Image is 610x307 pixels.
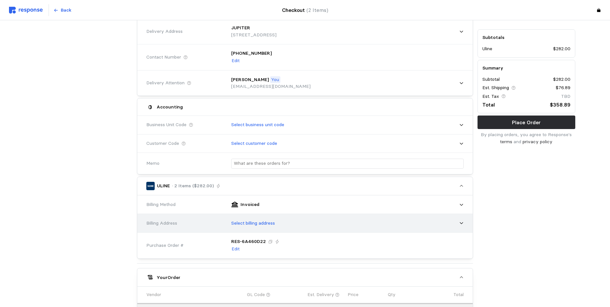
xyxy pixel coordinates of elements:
[146,121,187,128] span: Business Unit Code
[231,76,269,83] p: [PERSON_NAME]
[157,274,180,281] h5: Your Order
[512,118,541,126] p: Place Order
[482,101,495,109] p: Total
[482,46,492,53] p: Uline
[348,291,359,298] p: Price
[146,220,177,227] span: Billing Address
[146,242,184,249] span: Purchase Order #
[146,160,159,167] span: Memo
[482,93,499,100] p: Est. Tax
[553,46,570,53] p: $282.00
[146,54,181,61] span: Contact Number
[146,201,176,208] span: Billing Method
[231,50,272,57] p: [PHONE_NUMBER]
[553,76,570,83] p: $282.00
[247,291,265,298] p: GL Code
[232,57,240,64] p: Edit
[157,182,170,190] p: ULINE
[231,121,284,128] p: Select business unit code
[550,101,570,109] p: $358.89
[271,76,279,83] p: You
[231,57,240,65] button: Edit
[231,24,250,32] p: JUPITER
[307,291,334,298] p: Est. Delivery
[231,83,311,90] p: [EMAIL_ADDRESS][DOMAIN_NAME]
[232,246,240,253] p: Edit
[231,32,277,39] p: [STREET_ADDRESS]
[146,79,185,87] span: Delivery Attention
[241,201,259,208] p: Invoiced
[50,4,75,16] button: Back
[231,238,266,245] p: RES-6A460D22
[9,7,43,14] img: svg%3e
[157,104,183,110] h5: Accounting
[556,85,570,92] p: $76.89
[561,93,570,100] p: TBD
[231,220,275,227] p: Select billing address
[482,85,509,92] p: Est. Shipping
[234,159,461,168] input: What are these orders for?
[282,6,328,14] h4: Checkout
[306,7,328,13] span: (2 Items)
[172,182,214,190] p: · 2 Items ($282.00)
[482,65,570,71] h5: Summary
[231,245,240,253] button: Edit
[137,177,473,195] button: ULINE· 2 Items ($282.00)
[482,34,570,41] h5: Subtotals
[231,140,277,147] p: Select customer code
[500,139,512,144] a: terms
[146,291,161,298] p: Vendor
[146,28,183,35] span: Delivery Address
[453,291,464,298] p: Total
[388,291,396,298] p: Qty
[482,76,500,83] p: Subtotal
[523,139,552,144] a: privacy policy
[137,195,473,258] div: ULINE· 2 Items ($282.00)
[61,7,71,14] p: Back
[137,268,473,286] button: YourOrder
[478,131,575,145] p: By placing orders, you agree to Response's and
[146,140,179,147] span: Customer Code
[478,116,575,129] button: Place Order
